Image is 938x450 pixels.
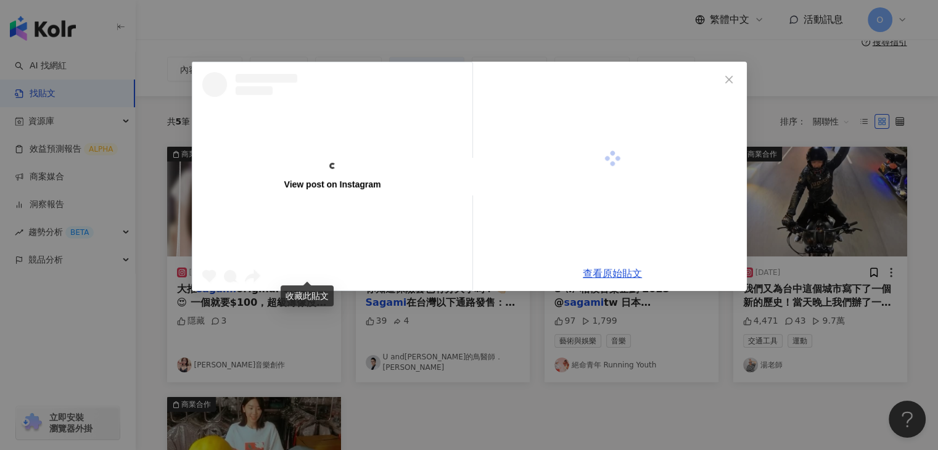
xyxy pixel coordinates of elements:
[284,179,381,190] div: View post on Instagram
[724,75,734,84] span: close
[281,285,334,306] div: 收藏此貼文
[583,268,642,279] a: 查看原始貼文
[717,67,741,92] button: Close
[192,62,472,290] a: View post on Instagram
